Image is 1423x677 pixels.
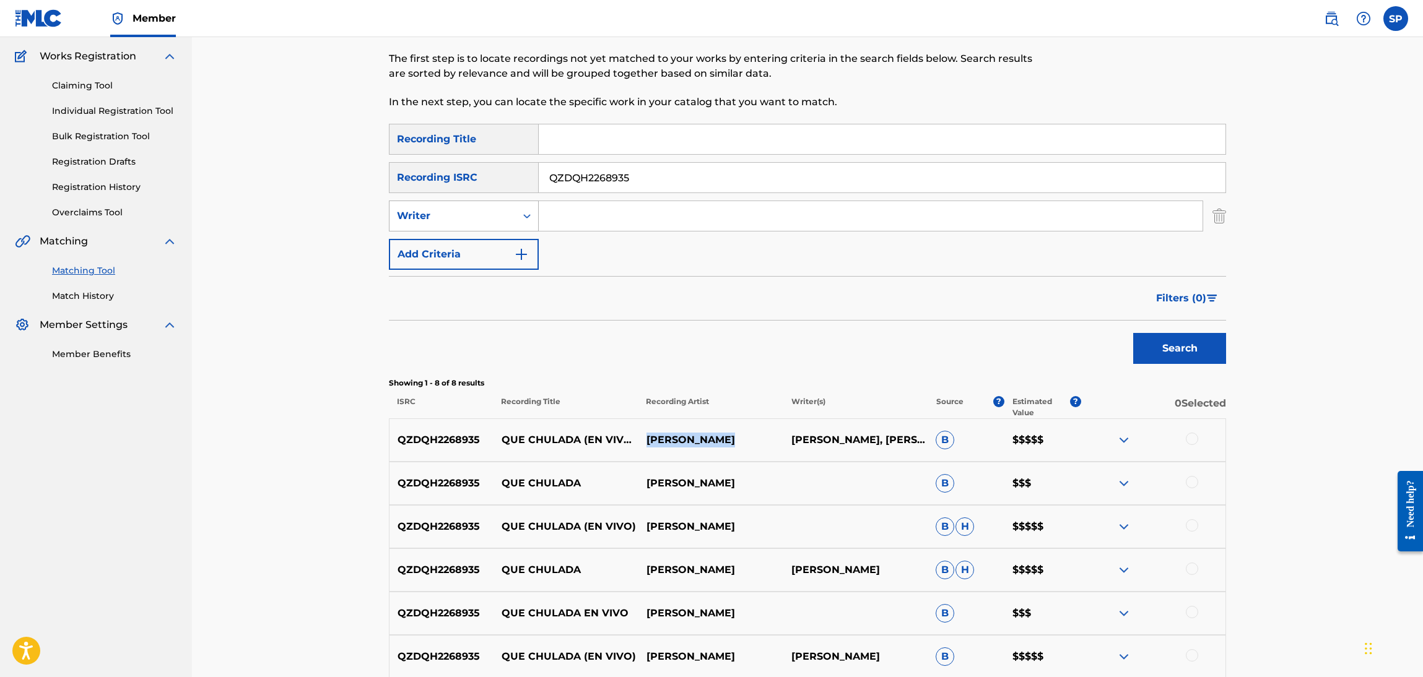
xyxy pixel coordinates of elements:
[389,51,1034,81] p: The first step is to locate recordings not yet matched to your works by entering criteria in the ...
[1324,11,1339,26] img: search
[1361,618,1423,677] iframe: Chat Widget
[15,49,31,64] img: Works Registration
[162,234,177,249] img: expand
[494,433,638,447] p: QUE CHULADA (EN VIVO) (EN VIVO)
[514,247,529,262] img: 9d2ae6d4665cec9f34b9.svg
[389,649,494,664] p: QZDQH2268935
[389,606,494,621] p: QZDQH2268935
[638,433,783,447] p: [PERSON_NAME]
[1388,462,1423,561] iframe: Resource Center
[936,647,954,666] span: B
[40,317,128,332] span: Member Settings
[1156,291,1206,306] span: Filters ( 0 )
[955,561,974,579] span: H
[1351,6,1376,31] div: Help
[936,474,954,493] span: B
[936,396,964,418] p: Source
[389,476,494,491] p: QZDQH2268935
[389,239,539,270] button: Add Criteria
[1133,333,1226,364] button: Search
[783,649,928,664] p: [PERSON_NAME]
[936,517,954,536] span: B
[638,519,783,534] p: [PERSON_NAME]
[15,9,63,27] img: MLC Logo
[494,519,638,534] p: QUE CHULADA (EN VIVO)
[389,519,494,534] p: QZDQH2268935
[389,433,494,447] p: QZDQH2268935
[1116,433,1131,447] img: expand
[52,105,177,118] a: Individual Registration Tool
[1004,476,1081,491] p: $$$
[1383,6,1408,31] div: User Menu
[638,563,783,577] p: [PERSON_NAME]
[162,317,177,332] img: expand
[493,396,638,418] p: Recording Title
[52,181,177,194] a: Registration History
[1116,606,1131,621] img: expand
[1070,396,1081,407] span: ?
[1116,519,1131,534] img: expand
[52,130,177,143] a: Bulk Registration Tool
[1004,519,1081,534] p: $$$$$
[133,11,176,25] span: Member
[638,476,783,491] p: [PERSON_NAME]
[1361,618,1423,677] div: Widget de chat
[1004,606,1081,621] p: $$$
[494,606,638,621] p: QUE CHULADA EN VIVO
[783,433,928,447] p: [PERSON_NAME], [PERSON_NAME]
[783,396,928,418] p: Writer(s)
[1081,396,1226,418] p: 0 Selected
[15,234,30,249] img: Matching
[1149,283,1226,314] button: Filters (0)
[52,206,177,219] a: Overclaims Tool
[1212,201,1226,231] img: Delete Criterion
[52,155,177,168] a: Registration Drafts
[1116,649,1131,664] img: expand
[1319,6,1344,31] a: Public Search
[1004,563,1081,577] p: $$$$$
[1004,649,1081,664] p: $$$$$
[494,476,638,491] p: QUE CHULADA
[52,348,177,361] a: Member Benefits
[494,563,638,577] p: QUE CHULADA
[1365,630,1372,667] div: Arrastrar
[15,317,30,332] img: Member Settings
[52,290,177,303] a: Match History
[40,234,88,249] span: Matching
[1356,11,1371,26] img: help
[389,377,1226,389] p: Showing 1 - 8 of 8 results
[389,396,493,418] p: ISRC
[936,431,954,449] span: B
[993,396,1004,407] span: ?
[40,49,136,64] span: Works Registration
[1004,433,1081,447] p: $$$$$
[936,604,954,623] span: B
[52,264,177,277] a: Matching Tool
[389,95,1034,110] p: In the next step, you can locate the specific work in your catalog that you want to match.
[110,11,125,26] img: Top Rightsholder
[1012,396,1069,418] p: Estimated Value
[389,563,494,577] p: QZDQH2268935
[638,649,783,664] p: [PERSON_NAME]
[1116,476,1131,491] img: expand
[162,49,177,64] img: expand
[955,517,974,536] span: H
[638,396,783,418] p: Recording Artist
[936,561,954,579] span: B
[389,124,1226,370] form: Search Form
[783,563,928,577] p: [PERSON_NAME]
[494,649,638,664] p: QUE CHULADA (EN VIVO)
[638,606,783,621] p: [PERSON_NAME]
[397,209,508,223] div: Writer
[52,79,177,92] a: Claiming Tool
[1116,563,1131,577] img: expand
[1207,295,1217,302] img: filter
